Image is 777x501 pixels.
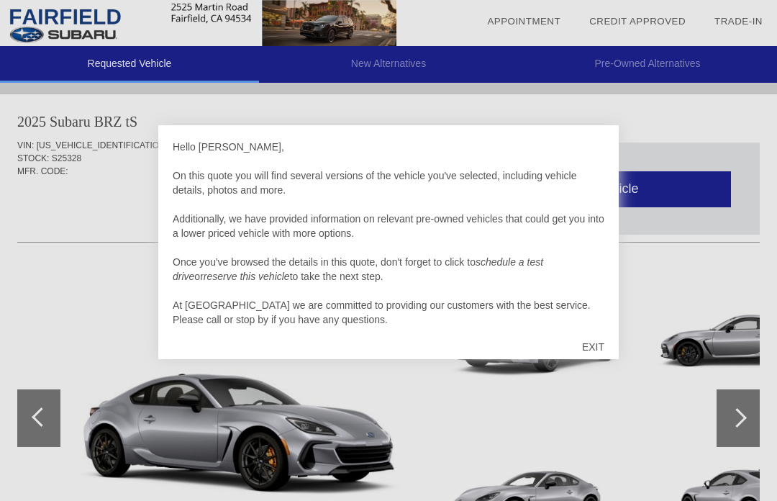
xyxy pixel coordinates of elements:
div: Hello [PERSON_NAME], On this quote you will find several versions of the vehicle you've selected,... [173,140,604,327]
em: reserve this vehicle [204,271,290,282]
div: EXIT [568,325,619,369]
a: Appointment [487,16,560,27]
a: Trade-In [714,16,763,27]
a: Credit Approved [589,16,686,27]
